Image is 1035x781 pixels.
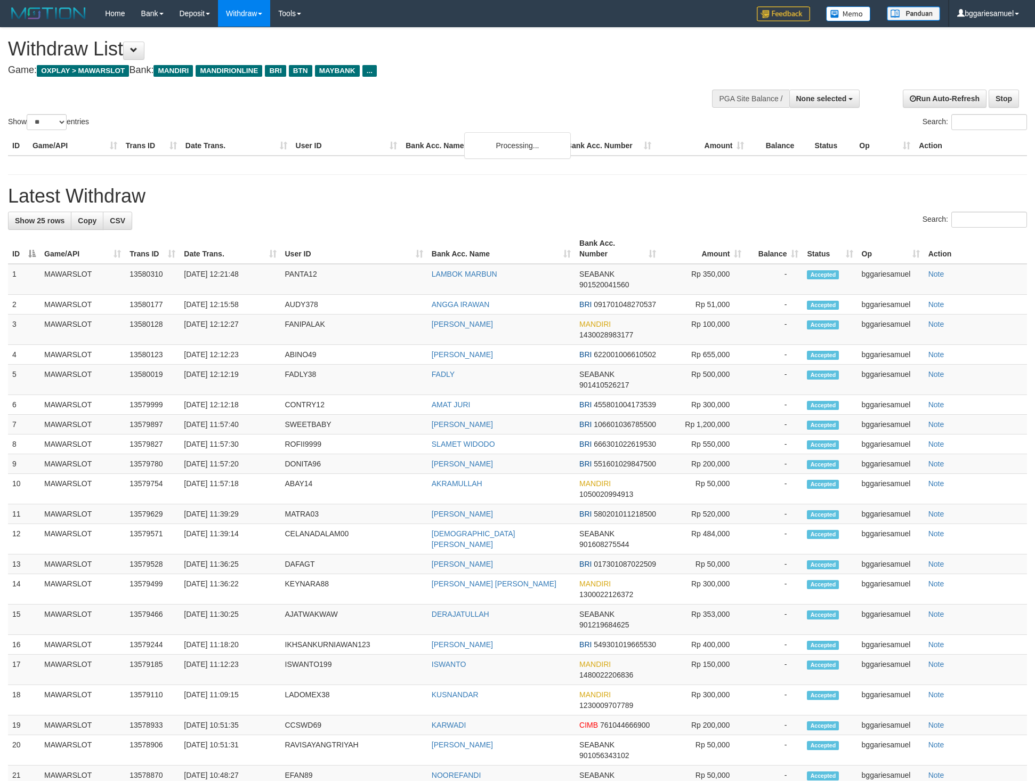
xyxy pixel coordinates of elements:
[923,212,1027,228] label: Search:
[579,621,629,629] span: Copy 901219684625 to clipboard
[8,715,40,735] td: 19
[8,345,40,365] td: 4
[281,685,427,715] td: LADOMEX38
[807,480,839,489] span: Accepted
[660,315,746,345] td: Rp 100,000
[40,524,125,554] td: MAWARSLOT
[180,524,280,554] td: [DATE] 11:39:14
[746,655,803,685] td: -
[8,38,680,60] h1: Withdraw List
[789,90,860,108] button: None selected
[37,65,129,77] span: OXPLAY > MAWARSLOT
[746,295,803,315] td: -
[928,320,944,328] a: Note
[27,114,67,130] select: Showentries
[125,345,180,365] td: 13580123
[796,94,847,103] span: None selected
[858,264,924,295] td: bggariesamuel
[281,295,427,315] td: AUDY378
[78,216,96,225] span: Copy
[281,434,427,454] td: ROFII9999
[8,186,1027,207] h1: Latest Withdraw
[579,440,592,448] span: BRI
[432,771,481,779] a: NOOREFANDI
[579,590,633,599] span: Copy 1300022126372 to clipboard
[427,234,575,264] th: Bank Acc. Name: activate to sort column ascending
[8,212,71,230] a: Show 25 rows
[281,315,427,345] td: FANIPALAK
[807,641,839,650] span: Accepted
[125,524,180,554] td: 13579571
[594,560,656,568] span: Copy 017301087022509 to clipboard
[594,440,656,448] span: Copy 666301022619530 to clipboard
[125,434,180,454] td: 13579827
[858,315,924,345] td: bggariesamuel
[858,504,924,524] td: bggariesamuel
[40,504,125,524] td: MAWARSLOT
[432,579,556,588] a: [PERSON_NAME] [PERSON_NAME]
[40,264,125,295] td: MAWARSLOT
[432,400,471,409] a: AMAT JURI
[660,685,746,715] td: Rp 300,000
[125,365,180,395] td: 13580019
[928,660,944,669] a: Note
[660,524,746,554] td: Rp 484,000
[125,295,180,315] td: 13580177
[125,234,180,264] th: Trans ID: activate to sort column ascending
[807,580,839,589] span: Accepted
[40,554,125,574] td: MAWARSLOT
[432,370,455,379] a: FADLY
[432,320,493,328] a: [PERSON_NAME]
[292,136,402,156] th: User ID
[8,415,40,434] td: 7
[432,721,466,729] a: KARWADI
[579,460,592,468] span: BRI
[180,554,280,574] td: [DATE] 11:36:25
[8,454,40,474] td: 9
[858,605,924,635] td: bggariesamuel
[579,640,592,649] span: BRI
[928,479,944,488] a: Note
[807,691,839,700] span: Accepted
[8,136,28,156] th: ID
[432,610,489,618] a: DERAJATULLAH
[153,65,193,77] span: MANDIRI
[826,6,871,21] img: Button%20Memo.svg
[660,395,746,415] td: Rp 300,000
[432,440,495,448] a: SLAMET WIDODO
[180,655,280,685] td: [DATE] 11:12:23
[807,661,839,670] span: Accepted
[180,234,280,264] th: Date Trans.: activate to sort column ascending
[903,90,987,108] a: Run Auto-Refresh
[180,395,280,415] td: [DATE] 12:12:18
[125,554,180,574] td: 13579528
[579,370,614,379] span: SEABANK
[281,554,427,574] td: DAFAGT
[807,510,839,519] span: Accepted
[281,474,427,504] td: ABAY14
[746,524,803,554] td: -
[746,415,803,434] td: -
[579,479,611,488] span: MANDIRI
[579,300,592,309] span: BRI
[807,320,839,329] span: Accepted
[660,264,746,295] td: Rp 350,000
[125,574,180,605] td: 13579499
[180,345,280,365] td: [DATE] 12:12:23
[575,234,660,264] th: Bank Acc. Number: activate to sort column ascending
[579,381,629,389] span: Copy 901410526217 to clipboard
[858,635,924,655] td: bggariesamuel
[928,420,944,429] a: Note
[579,560,592,568] span: BRI
[281,234,427,264] th: User ID: activate to sort column ascending
[8,635,40,655] td: 16
[746,685,803,715] td: -
[579,320,611,328] span: MANDIRI
[180,434,280,454] td: [DATE] 11:57:30
[915,136,1027,156] th: Action
[579,510,592,518] span: BRI
[807,560,839,569] span: Accepted
[579,529,614,538] span: SEABANK
[928,640,944,649] a: Note
[8,474,40,504] td: 10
